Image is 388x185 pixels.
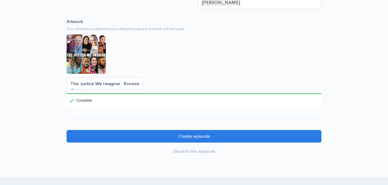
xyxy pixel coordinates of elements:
[70,99,92,102] div: Complete
[67,145,321,158] a: Discard this episode
[67,93,321,94] div: 100%
[67,26,321,32] small: If no artwork is selected your default podcast artwork will be used
[67,130,321,143] input: Create episode
[67,93,93,108] div: Complete
[67,18,83,25] label: Artwork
